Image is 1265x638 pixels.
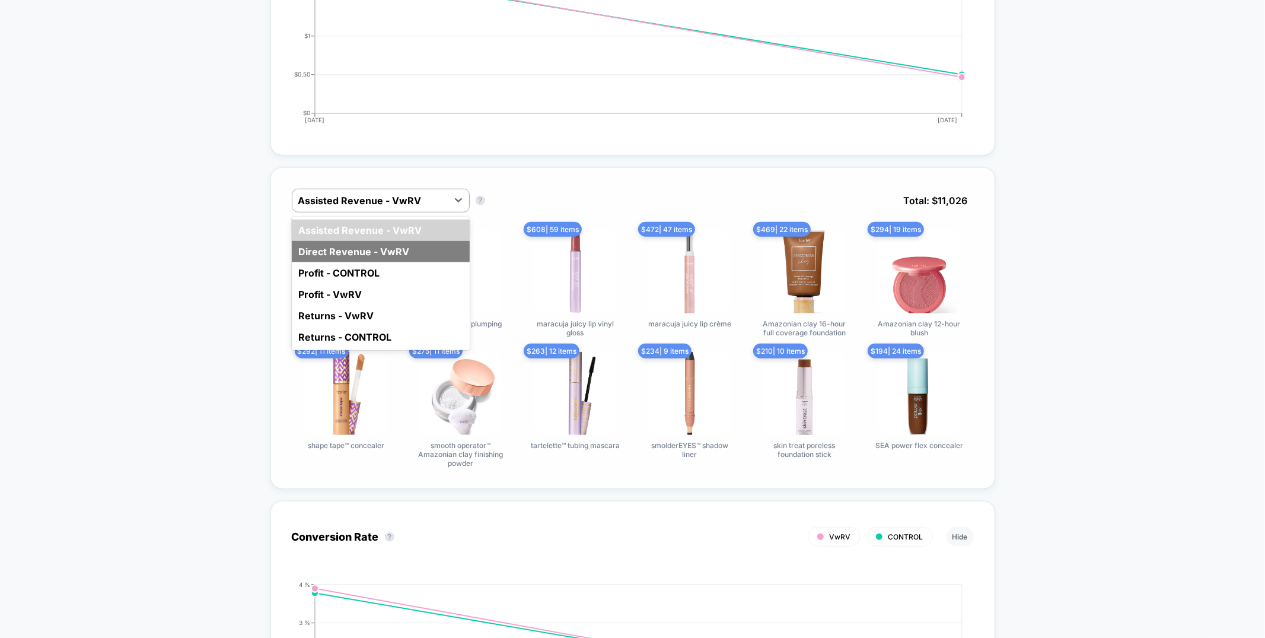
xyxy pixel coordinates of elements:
[308,441,384,450] span: shape tape™ concealer
[875,319,964,337] span: Amazonian clay 12-hour blush
[295,344,349,358] span: $ 292 | 11 items
[830,532,851,541] span: VwRV
[753,344,808,358] span: $ 210 | 10 items
[385,532,394,542] button: ?
[299,581,310,588] tspan: 4 %
[303,109,310,116] tspan: $0
[524,222,582,237] span: $ 608 | 59 items
[648,230,731,313] img: maracuja juicy lip crème
[938,116,958,123] tspan: [DATE]
[638,222,695,237] span: $ 472 | 47 items
[868,344,924,358] span: $ 194 | 24 items
[534,230,617,313] img: maracuja juicy lip vinyl gloss
[763,230,846,313] img: Amazonian clay 16-hour full coverage foundation
[292,241,470,262] div: Direct Revenue - VwRV
[534,352,617,435] img: tartelette™ tubing mascara
[531,441,620,450] span: tartelette™ tubing mascara
[292,284,470,305] div: Profit - VwRV
[292,305,470,326] div: Returns - VwRV
[760,441,849,459] span: skin treat poreless foundation stick
[524,344,579,358] span: $ 263 | 12 items
[645,441,734,459] span: smolderEYES™ shadow liner
[888,532,923,541] span: CONTROL
[947,527,974,547] button: Hide
[531,319,620,337] span: maracuja juicy lip vinyl gloss
[305,116,324,123] tspan: [DATE]
[292,326,470,348] div: Returns - CONTROL
[648,319,731,328] span: maracuja juicy lip crème
[878,230,961,313] img: Amazonian clay 12-hour blush
[419,352,502,435] img: smooth operator™ Amazonian clay finishing powder
[304,352,387,435] img: shape tape™ concealer
[292,262,470,284] div: Profit - CONTROL
[416,441,505,468] span: smooth operator™ Amazonian clay finishing powder
[753,222,811,237] span: $ 469 | 22 items
[760,319,849,337] span: Amazonian clay 16-hour full coverage foundation
[409,344,463,358] span: $ 275 | 11 items
[898,189,974,212] span: Total: $ 11,026
[648,352,731,435] img: smolderEYES™ shadow liner
[294,71,310,78] tspan: $0.50
[299,619,310,626] tspan: 3 %
[878,352,961,435] img: SEA power flex concealer
[763,352,846,435] img: skin treat poreless foundation stick
[304,32,310,39] tspan: $1
[292,220,470,241] div: Assisted Revenue - VwRV
[868,222,924,237] span: $ 294 | 19 items
[476,196,485,205] button: ?
[638,344,692,358] span: $ 234 | 9 items
[875,441,963,450] span: SEA power flex concealer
